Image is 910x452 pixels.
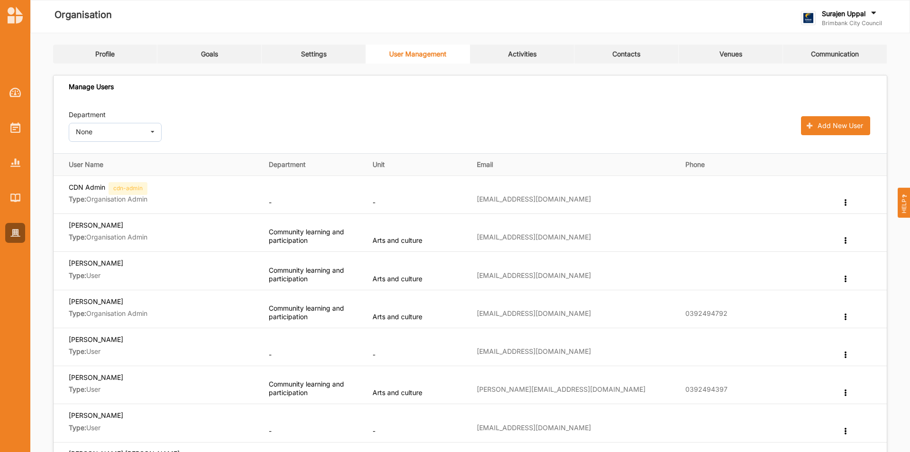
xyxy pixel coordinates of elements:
img: logo [801,11,816,26]
b: Type: [69,424,86,432]
b: Type: [69,385,86,393]
a: Reports [5,153,25,173]
label: Organisation Admin [69,233,255,241]
label: User [69,271,255,280]
a: Library [5,188,25,208]
span: - [373,427,375,435]
div: Activities [508,50,537,58]
label: [PERSON_NAME] [69,411,123,420]
div: Venues [719,50,742,58]
img: Activities [10,122,20,133]
label: User [69,347,255,356]
th: Phone [679,153,835,175]
label: 0392494397 [685,385,728,394]
label: [EMAIL_ADDRESS][DOMAIN_NAME] [477,309,591,318]
label: [PERSON_NAME][EMAIL_ADDRESS][DOMAIN_NAME] [477,385,646,394]
span: Community learning and participation [269,304,344,321]
span: Community learning and participation [269,380,344,397]
label: Surajen Uppal [822,9,865,18]
span: Community learning and participation [269,228,344,244]
div: Settings [301,50,327,58]
img: Reports [10,158,20,166]
b: Type: [69,233,86,241]
b: Type: [69,195,86,203]
div: User Management [389,50,446,58]
label: [EMAIL_ADDRESS][DOMAIN_NAME] [477,195,591,203]
span: - [269,198,272,206]
span: Arts and culture [373,313,422,321]
label: Organisation [55,7,112,23]
a: Activities [5,118,25,138]
label: [PERSON_NAME] [69,297,123,306]
div: Communication [811,50,859,58]
div: Profile [95,50,115,58]
span: - [269,351,272,359]
div: Manage Users [69,83,114,91]
label: CDN Admin [69,183,105,192]
label: 0392494792 [685,309,728,318]
label: [EMAIL_ADDRESS][DOMAIN_NAME] [477,347,591,356]
div: Goals [201,50,218,58]
label: [PERSON_NAME] [69,335,123,344]
th: Department [262,153,366,175]
label: [PERSON_NAME] [69,373,123,382]
label: [EMAIL_ADDRESS][DOMAIN_NAME] [477,271,591,280]
span: Arts and culture [373,388,422,397]
label: Department [69,110,106,120]
button: Add New User [801,116,870,135]
label: User [69,385,255,394]
label: [PERSON_NAME] [69,258,123,268]
div: cdn-admin [109,182,147,195]
img: logo [8,7,23,24]
a: Organisation [5,223,25,243]
span: Arts and culture [373,275,422,283]
span: - [373,198,375,206]
b: Type: [69,309,86,317]
span: Community learning and participation [269,266,344,283]
th: User Name [54,153,262,175]
th: Email [470,153,679,175]
span: - [373,351,375,359]
b: Type: [69,347,86,355]
div: Contacts [612,50,640,58]
b: Type: [69,271,86,279]
div: None [76,129,92,135]
label: Organisation Admin [69,195,255,203]
label: [PERSON_NAME] [69,221,123,230]
label: [EMAIL_ADDRESS][DOMAIN_NAME] [477,233,591,241]
img: Library [10,194,20,202]
a: Dashboard [5,83,25,102]
span: Arts and culture [373,236,422,244]
img: Organisation [10,229,20,237]
label: [EMAIL_ADDRESS][DOMAIN_NAME] [477,424,591,432]
label: Brimbank City Council [822,19,882,27]
img: Dashboard [9,88,21,97]
th: Unit [366,153,470,175]
label: Organisation Admin [69,309,255,318]
span: - [269,427,272,435]
label: User [69,424,255,432]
